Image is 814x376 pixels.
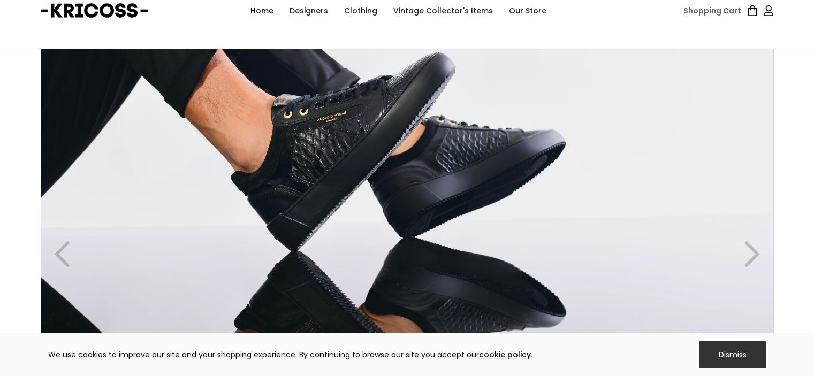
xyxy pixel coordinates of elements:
div: We use cookies to improve our site and your shopping experience. By continuing to browse our site... [48,349,532,360]
a: cookie policy [479,349,531,360]
div: Shopping Cart [683,5,741,16]
div: Dismiss [699,341,766,368]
